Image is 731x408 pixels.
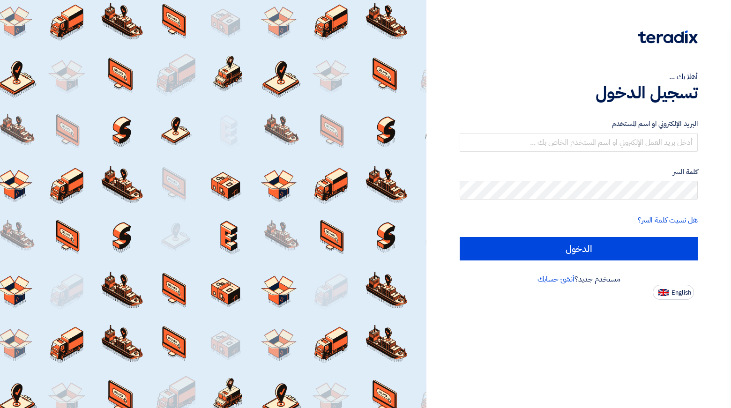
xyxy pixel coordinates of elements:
span: English [671,289,691,296]
div: مستخدم جديد؟ [460,274,698,285]
label: البريد الإلكتروني او اسم المستخدم [460,119,698,129]
img: en-US.png [658,289,669,296]
a: أنشئ حسابك [537,274,574,285]
button: English [653,285,694,300]
input: الدخول [460,237,698,260]
img: Teradix logo [638,30,698,44]
input: أدخل بريد العمل الإلكتروني او اسم المستخدم الخاص بك ... [460,133,698,152]
a: هل نسيت كلمة السر؟ [638,215,698,226]
h1: تسجيل الدخول [460,82,698,103]
div: أهلا بك ... [460,71,698,82]
label: كلمة السر [460,167,698,178]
